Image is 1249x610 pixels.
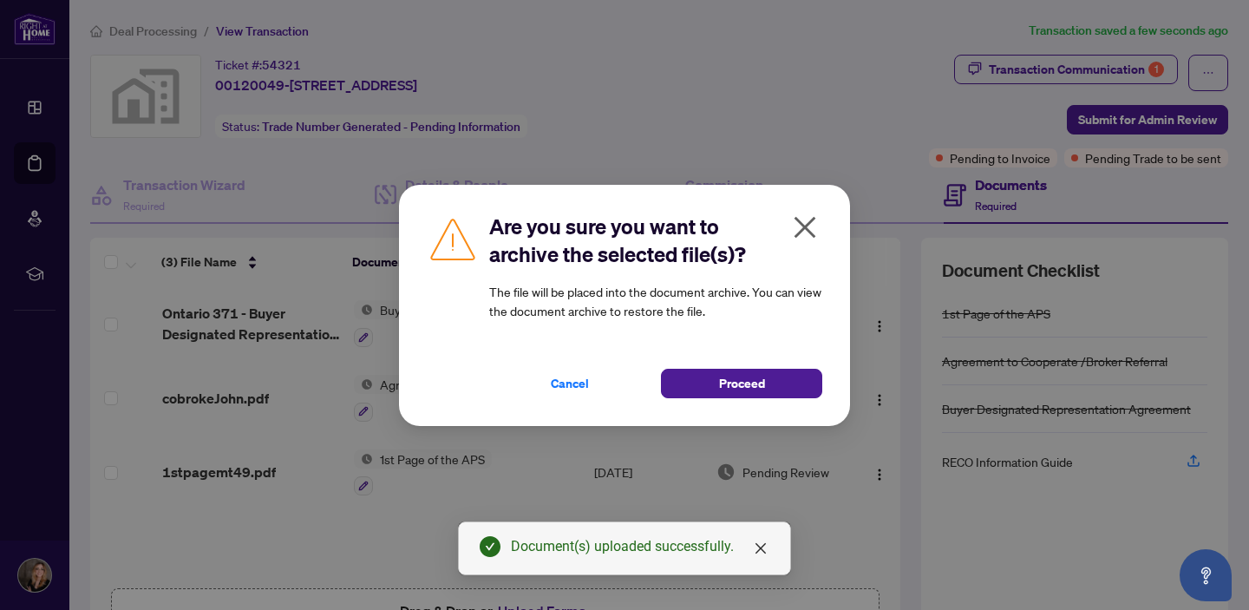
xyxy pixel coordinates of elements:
[551,370,589,397] span: Cancel
[489,213,822,268] h2: Are you sure you want to archive the selected file(s)?
[751,539,770,558] a: Close
[489,282,822,320] article: The file will be placed into the document archive. You can view the document archive to restore t...
[511,536,769,557] div: Document(s) uploaded successfully.
[489,369,651,398] button: Cancel
[719,370,765,397] span: Proceed
[427,213,479,265] img: Caution Icon
[480,536,500,557] span: check-circle
[1180,549,1232,601] button: Open asap
[754,541,768,555] span: close
[661,369,822,398] button: Proceed
[791,213,819,241] span: close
